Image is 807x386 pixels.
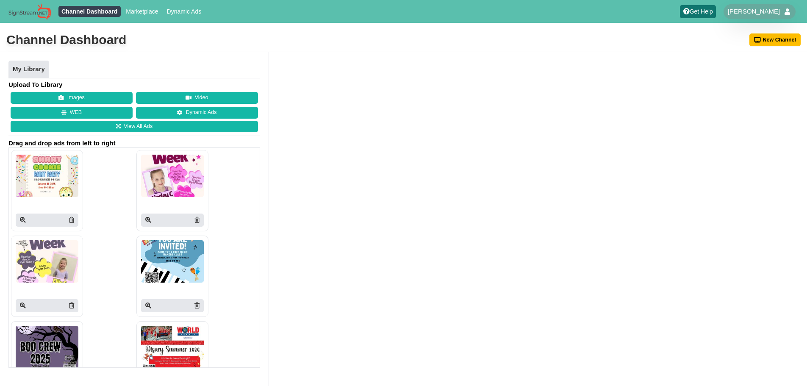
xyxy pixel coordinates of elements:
img: P250x250 image processing20250909 996236 3eahj5 [141,240,204,283]
span: [PERSON_NAME] [728,7,780,16]
div: Channel Dashboard [6,31,126,48]
a: Dynamic Ads [164,6,205,17]
a: Marketplace [123,6,161,17]
img: P250x250 image processing20250910 1472544 ene9kj [16,155,78,197]
button: New Channel [749,33,801,46]
button: Video [136,92,258,104]
img: P250x250 image processing20250902 996236 czgb8m [141,326,204,368]
button: Images [11,92,133,104]
img: P250x250 image processing20250909 996236 38hidk [16,240,78,283]
a: My Library [8,61,49,78]
a: View All Ads [11,121,258,133]
button: WEB [11,107,133,119]
img: P250x250 image processing20250909 996236 1rjvhja [141,155,204,197]
a: Dynamic Ads [136,107,258,119]
img: Sign Stream.NET [8,3,51,20]
span: Drag and drop ads from left to right [8,139,260,147]
a: Channel Dashboard [58,6,121,17]
img: P250x250 image processing20250903 996236 1nkfj06 [16,326,78,368]
a: Get Help [680,5,716,18]
h4: Upload To Library [8,81,260,89]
